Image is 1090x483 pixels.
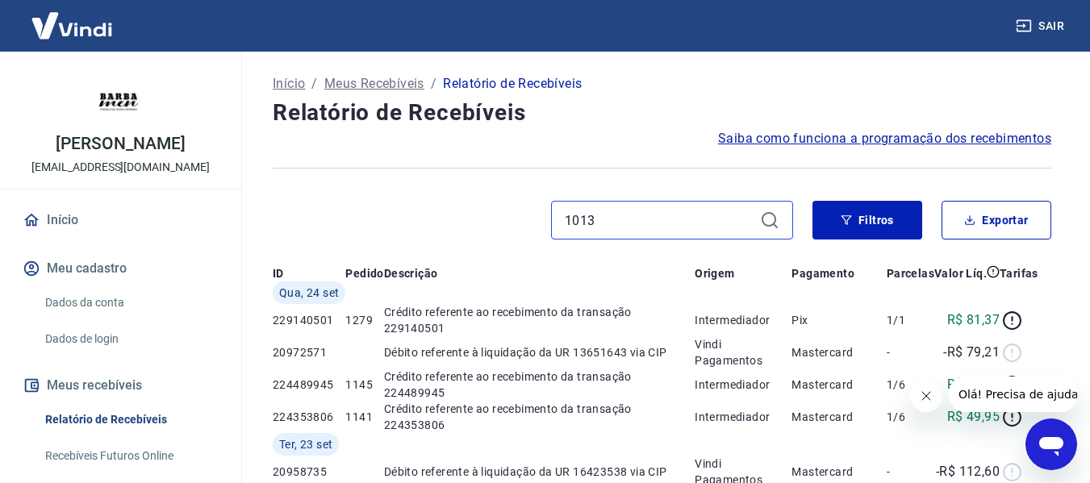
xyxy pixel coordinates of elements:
span: Qua, 24 set [279,285,339,301]
button: Sair [1013,11,1071,41]
p: Intermediador [695,377,791,393]
p: 20958735 [273,464,345,480]
p: 1/1 [887,312,934,328]
p: 1/6 [887,409,934,425]
p: Crédito referente ao recebimento da transação 229140501 [384,304,695,336]
p: Pagamento [791,265,854,281]
p: Crédito referente ao recebimento da transação 224489945 [384,368,695,401]
p: Parcelas [887,265,934,281]
p: 1141 [345,409,383,425]
p: Mastercard [791,344,886,360]
a: Saiba como funciona a programação dos recebimentos [718,129,1051,148]
p: [PERSON_NAME] [56,135,185,152]
p: 1/6 [887,377,934,393]
p: Pix [791,312,886,328]
a: Meus Recebíveis [324,74,424,94]
a: Início [273,74,305,94]
p: 1145 [345,377,383,393]
p: Pedido [345,265,383,281]
a: Relatório de Recebíveis [39,403,222,436]
input: Busque pelo número do pedido [565,208,754,232]
p: -R$ 112,60 [936,462,1000,481]
p: - [887,344,934,360]
button: Filtros [812,201,922,239]
p: Crédito referente ao recebimento da transação 224353806 [384,401,695,433]
p: Intermediador [695,409,791,425]
p: 1279 [345,312,383,328]
p: Vindi Pagamentos [695,336,791,368]
p: 224489945 [273,377,345,393]
p: [EMAIL_ADDRESS][DOMAIN_NAME] [31,159,210,176]
p: Valor Líq. [934,265,987,281]
a: Recebíveis Futuros Online [39,439,222,473]
iframe: Botão para abrir a janela de mensagens [1025,418,1077,470]
p: ID [273,265,284,281]
p: Relatório de Recebíveis [443,74,582,94]
span: Ter, 23 set [279,436,332,452]
p: 224353806 [273,409,345,425]
p: R$ 29,26 [947,375,1000,394]
p: Mastercard [791,464,886,480]
img: 406d6441-a054-41d8-bc06-54c8b6708f99.jpeg [89,65,153,129]
p: -R$ 79,21 [943,343,1000,362]
button: Meus recebíveis [19,368,222,403]
p: Mastercard [791,409,886,425]
p: / [431,74,436,94]
p: 20972571 [273,344,345,360]
a: Início [19,202,222,238]
p: Débito referente à liquidação da UR 16423538 via CIP [384,464,695,480]
a: Dados da conta [39,286,222,319]
p: Intermediador [695,312,791,328]
p: Descrição [384,265,438,281]
span: Olá! Precisa de ajuda? [10,11,136,24]
p: - [887,464,934,480]
h4: Relatório de Recebíveis [273,97,1051,129]
button: Meu cadastro [19,251,222,286]
p: Mastercard [791,377,886,393]
p: Tarifas [1000,265,1038,281]
a: Dados de login [39,323,222,356]
p: 229140501 [273,312,345,328]
p: Débito referente à liquidação da UR 13651643 via CIP [384,344,695,360]
button: Exportar [942,201,1051,239]
p: R$ 81,37 [947,310,1000,330]
img: Vindi [19,1,124,50]
p: R$ 49,95 [947,407,1000,427]
p: Origem [695,265,734,281]
iframe: Mensagem da empresa [949,377,1077,412]
p: / [311,74,317,94]
iframe: Fechar mensagem [910,380,942,412]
